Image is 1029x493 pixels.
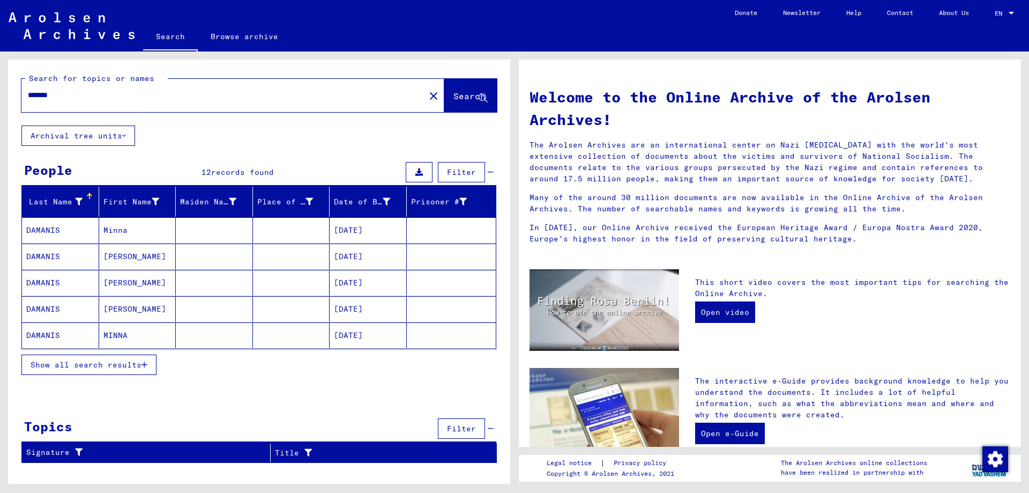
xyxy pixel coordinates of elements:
[530,269,679,351] img: video.jpg
[180,196,236,208] div: Maiden Name
[202,167,211,177] span: 12
[257,196,314,208] div: Place of Birth
[444,79,497,112] button: Search
[427,90,440,102] mat-icon: close
[143,24,198,51] a: Search
[695,423,765,444] a: Open e-Guide
[695,301,755,323] a: Open video
[447,167,476,177] span: Filter
[407,187,496,217] mat-header-cell: Prisoner #
[26,196,83,208] div: Last Name
[31,360,141,370] span: Show all search results
[605,458,679,469] a: Privacy policy
[9,12,135,39] img: Arolsen_neg.svg
[970,454,1010,481] img: yv_logo.png
[695,277,1010,299] p: This short video covers the most important tips for searching the Online Archive.
[995,9,1002,17] mat-select-trigger: EN
[22,270,99,296] mat-cell: DAMANIS
[99,270,176,296] mat-cell: [PERSON_NAME]
[695,376,1010,421] p: The interactive e-Guide provides background knowledge to help you understand the documents. It in...
[423,85,444,106] button: Clear
[26,193,99,210] div: Last Name
[330,270,407,296] mat-cell: [DATE]
[22,187,99,217] mat-header-cell: Last Name
[22,217,99,243] mat-cell: DAMANIS
[99,322,176,348] mat-cell: MINNA
[438,162,485,182] button: Filter
[21,126,135,146] button: Archival tree units
[330,322,407,348] mat-cell: [DATE]
[103,196,160,208] div: First Name
[334,196,390,208] div: Date of Birth
[180,193,252,210] div: Maiden Name
[781,468,927,477] p: have been realized in partnership with
[26,447,257,458] div: Signature
[438,418,485,439] button: Filter
[198,24,291,49] a: Browse archive
[275,444,483,461] div: Title
[411,193,483,210] div: Prisoner #
[99,244,176,269] mat-cell: [PERSON_NAME]
[330,296,407,322] mat-cell: [DATE]
[176,187,253,217] mat-header-cell: Maiden Name
[211,167,274,177] span: records found
[547,458,679,469] div: |
[24,417,72,436] div: Topics
[22,322,99,348] mat-cell: DAMANIS
[29,73,154,83] mat-label: Search for topics or names
[781,458,927,468] p: The Arolsen Archives online collections
[982,446,1008,472] img: Zustimmung ändern
[103,193,176,210] div: First Name
[982,446,1008,472] div: Zustimmung ändern
[26,444,270,461] div: Signature
[330,217,407,243] mat-cell: [DATE]
[447,424,476,433] span: Filter
[21,355,156,375] button: Show all search results
[99,296,176,322] mat-cell: [PERSON_NAME]
[530,368,679,468] img: eguide.jpg
[334,193,406,210] div: Date of Birth
[257,193,330,210] div: Place of Birth
[22,296,99,322] mat-cell: DAMANIS
[24,160,72,180] div: People
[530,139,1010,185] p: The Arolsen Archives are an international center on Nazi [MEDICAL_DATA] with the world’s most ext...
[275,447,470,459] div: Title
[453,91,486,101] span: Search
[530,86,1010,131] h1: Welcome to the Online Archive of the Arolsen Archives!
[547,458,600,469] a: Legal notice
[411,196,467,208] div: Prisoner #
[530,222,1010,245] p: In [DATE], our Online Archive received the European Heritage Award / Europa Nostra Award 2020, Eu...
[253,187,330,217] mat-header-cell: Place of Birth
[330,244,407,269] mat-cell: [DATE]
[547,469,679,479] p: Copyright © Arolsen Archives, 2021
[99,217,176,243] mat-cell: Minna
[330,187,407,217] mat-header-cell: Date of Birth
[99,187,176,217] mat-header-cell: First Name
[530,192,1010,215] p: Many of the around 30 million documents are now available in the Online Archive of the Arolsen Ar...
[22,244,99,269] mat-cell: DAMANIS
